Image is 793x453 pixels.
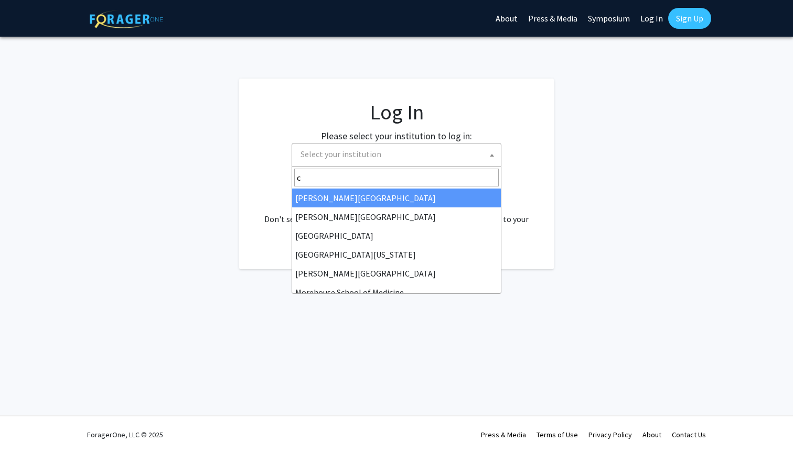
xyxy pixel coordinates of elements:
[668,8,711,29] a: Sign Up
[296,143,501,165] span: Select your institution
[301,149,381,159] span: Select your institution
[537,430,578,439] a: Terms of Use
[292,189,501,207] li: [PERSON_NAME][GEOGRAPHIC_DATA]
[292,283,501,302] li: Morehouse School of Medicine
[642,430,661,439] a: About
[87,416,163,453] div: ForagerOne, LLC © 2025
[292,143,501,167] span: Select your institution
[8,406,45,445] iframe: Chat
[481,430,526,439] a: Press & Media
[321,129,472,143] label: Please select your institution to log in:
[672,430,706,439] a: Contact Us
[292,226,501,245] li: [GEOGRAPHIC_DATA]
[260,100,533,125] h1: Log In
[292,245,501,264] li: [GEOGRAPHIC_DATA][US_STATE]
[294,169,499,186] input: Search
[292,207,501,226] li: [PERSON_NAME][GEOGRAPHIC_DATA]
[260,187,533,238] div: No account? . Don't see your institution? about bringing ForagerOne to your institution.
[90,10,163,28] img: ForagerOne Logo
[292,264,501,283] li: [PERSON_NAME][GEOGRAPHIC_DATA]
[588,430,632,439] a: Privacy Policy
